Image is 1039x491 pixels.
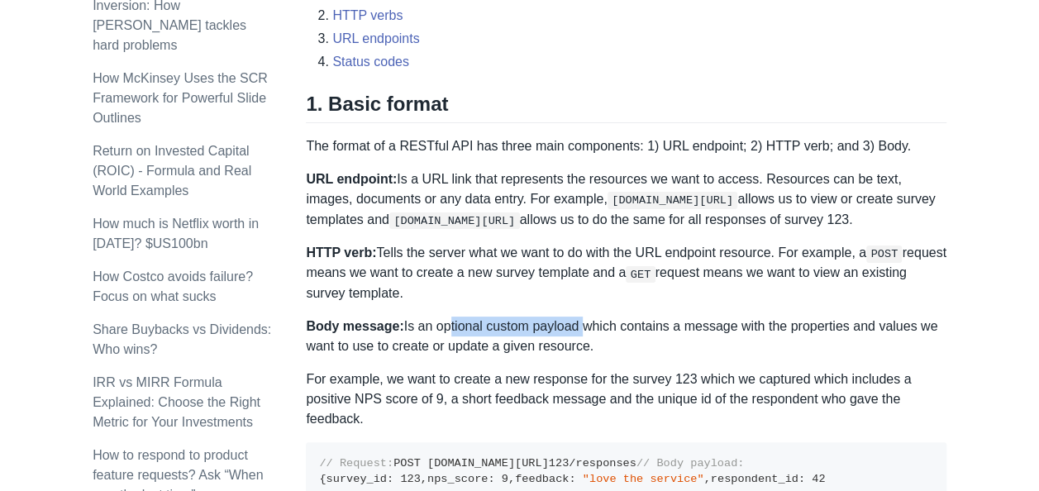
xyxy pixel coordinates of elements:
p: Is an optional custom payload which contains a message with the properties and values we want to ... [306,317,946,356]
a: IRR vs MIRR Formula Explained: Choose the Right Metric for Your Investments [93,375,260,429]
p: For example, we want to create a new response for the survey 123 which we captured which includes... [306,369,946,429]
code: [DOMAIN_NAME][URL] [608,192,738,208]
strong: HTTP verb: [306,245,376,260]
span: // Body payload: [636,457,745,470]
span: , [421,473,427,485]
span: : [798,473,805,485]
a: How much is Netflix worth in [DATE]? $US100bn [93,217,259,250]
span: { [319,473,326,485]
span: 9 [502,473,508,485]
span: 123 [549,457,569,470]
a: Status codes [332,55,409,69]
span: "love the service" [583,473,704,485]
code: GET [626,266,655,283]
span: : [569,473,575,485]
p: Tells the server what we want to do with the URL endpoint resource. For example, a request means ... [306,243,946,303]
span: 42 [812,473,825,485]
h2: 1. Basic format [306,92,946,123]
span: // Request: [319,457,393,470]
strong: URL endpoint: [306,172,397,186]
a: How Costco avoids failure? Focus on what sucks [93,269,253,303]
a: How McKinsey Uses the SCR Framework for Powerful Slide Outlines [93,71,268,125]
span: , [703,473,710,485]
span: 123 [400,473,420,485]
span: : [488,473,494,485]
p: The format of a RESTful API has three main components: 1) URL endpoint; 2) HTTP verb; and 3) Body. [306,136,946,156]
span: : [387,473,393,485]
code: POST [866,245,903,262]
a: Share Buybacks vs Dividends: Who wins? [93,322,271,356]
code: [DOMAIN_NAME][URL] [389,212,520,229]
strong: Body message: [306,319,403,333]
span: , [508,473,515,485]
a: Return on Invested Capital (ROIC) - Formula and Real World Examples [93,144,251,198]
a: HTTP verbs [332,8,403,22]
a: URL endpoints [332,31,419,45]
p: Is a URL link that represents the resources we want to access. Resources can be text, images, doc... [306,169,946,230]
